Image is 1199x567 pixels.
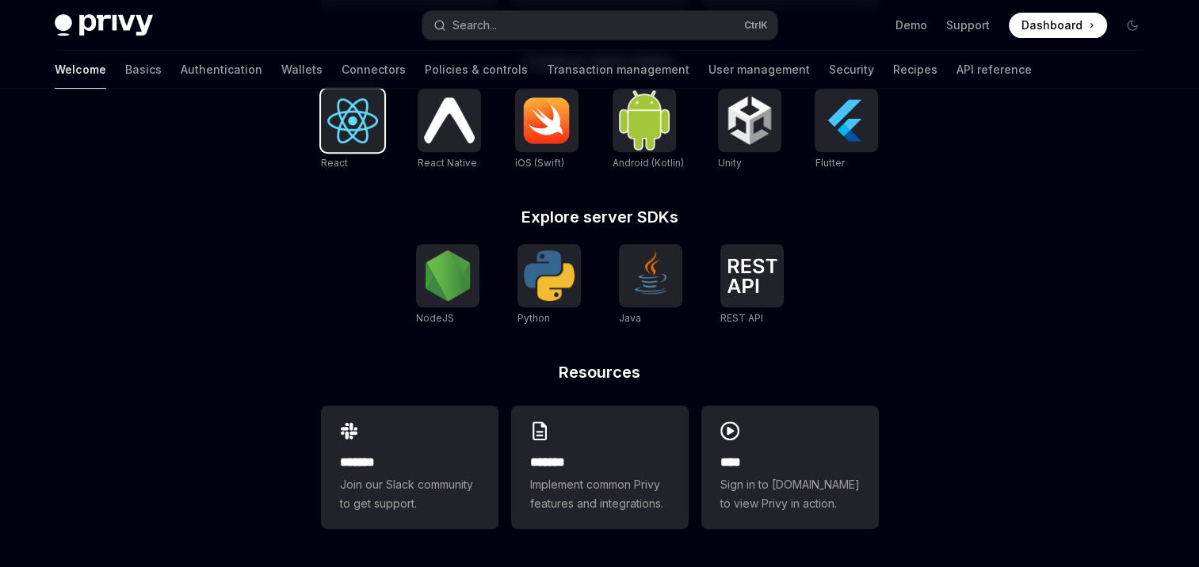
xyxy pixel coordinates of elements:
span: Unity [718,157,742,169]
a: FlutterFlutter [815,89,878,171]
a: UnityUnity [718,89,781,171]
a: ReactReact [321,89,384,171]
a: NodeJSNodeJS [416,244,479,326]
img: NodeJS [422,250,473,301]
a: ****Sign in to [DOMAIN_NAME] to view Privy in action. [701,405,879,529]
a: Transaction management [547,51,689,89]
a: API reference [957,51,1032,89]
a: **** **Implement common Privy features and integrations. [511,405,689,529]
button: Toggle dark mode [1120,13,1145,38]
span: Implement common Privy features and integrations. [530,475,670,513]
a: Dashboard [1009,13,1107,38]
a: Policies & controls [425,51,528,89]
a: Basics [125,51,162,89]
span: REST API [720,312,763,324]
img: Python [524,250,575,301]
span: Sign in to [DOMAIN_NAME] to view Privy in action. [720,475,860,513]
img: Flutter [821,95,872,146]
a: Support [946,17,990,33]
span: Flutter [815,157,844,169]
img: React [327,98,378,143]
a: Android (Kotlin)Android (Kotlin) [613,89,684,171]
img: iOS (Swift) [521,97,572,144]
img: Android (Kotlin) [619,90,670,150]
span: NodeJS [416,312,454,324]
span: Java [619,312,641,324]
span: Android (Kotlin) [613,157,684,169]
a: **** **Join our Slack community to get support. [321,405,498,529]
a: React NativeReact Native [418,89,481,171]
a: JavaJava [619,244,682,326]
a: iOS (Swift)iOS (Swift) [515,89,578,171]
img: REST API [727,258,777,293]
a: REST APIREST API [720,244,784,326]
span: Join our Slack community to get support. [340,475,479,513]
span: React Native [418,157,477,169]
a: Wallets [281,51,323,89]
img: Java [625,250,676,301]
h2: Resources [321,364,879,380]
img: dark logo [55,14,153,36]
img: React Native [424,97,475,143]
a: PythonPython [517,244,581,326]
a: Welcome [55,51,106,89]
span: React [321,157,348,169]
span: iOS (Swift) [515,157,564,169]
a: Security [829,51,874,89]
span: Ctrl K [744,19,768,32]
a: User management [708,51,810,89]
img: Unity [724,95,775,146]
span: Dashboard [1021,17,1083,33]
a: Recipes [893,51,937,89]
button: Search...CtrlK [422,11,777,40]
span: Python [517,312,550,324]
div: Search... [452,16,497,35]
h2: Explore server SDKs [321,209,879,225]
a: Connectors [342,51,406,89]
a: Authentication [181,51,262,89]
a: Demo [895,17,927,33]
